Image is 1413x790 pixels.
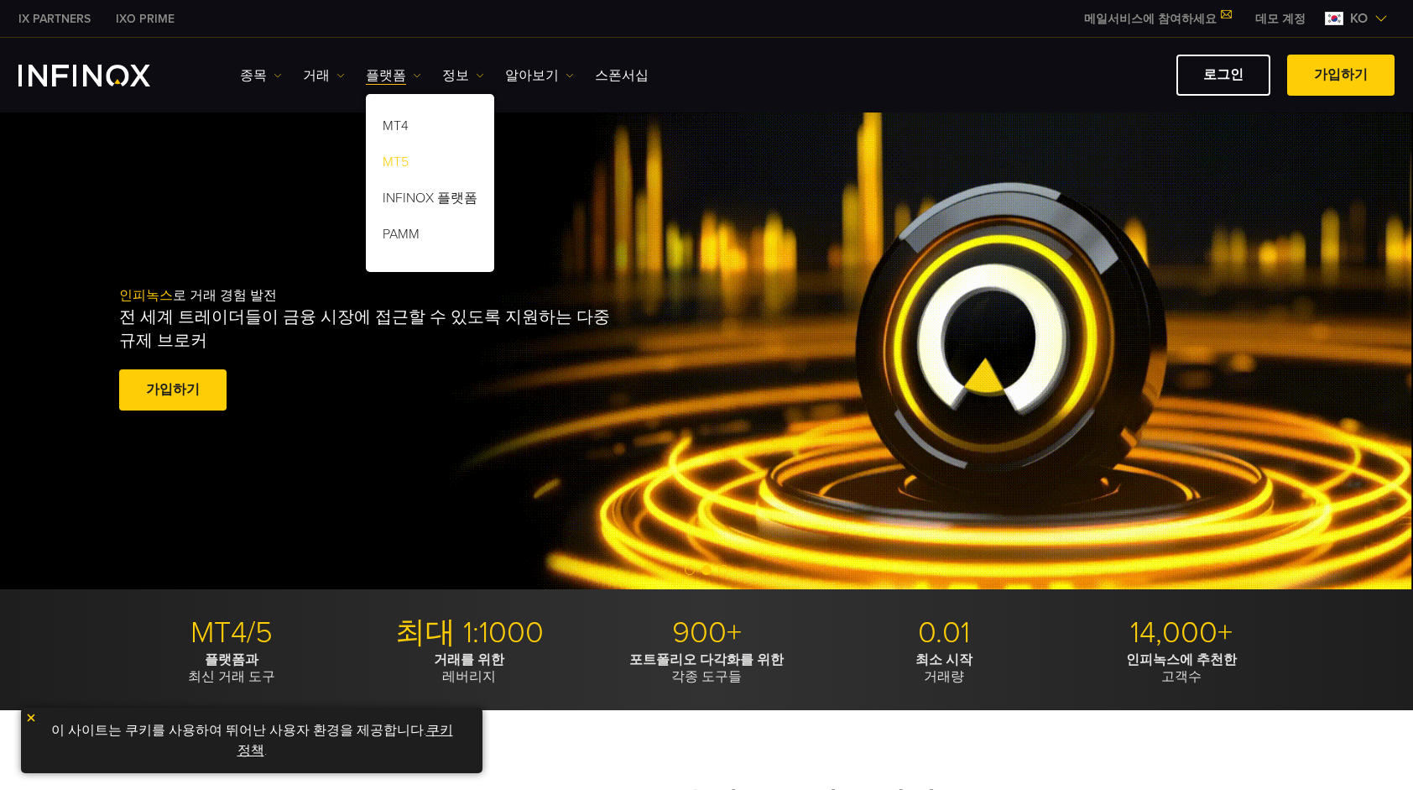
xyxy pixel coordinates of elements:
a: 가입하기 [119,369,227,411]
span: ko [1343,8,1374,29]
span: Go to slide 2 [701,565,712,575]
p: 0.01 [832,615,1056,651]
a: MT5 [366,147,494,183]
p: 거래량 [832,651,1056,685]
a: 메일서비스에 참여하세요 [1071,12,1243,26]
p: 최신 거래 도구 [119,651,344,685]
a: 알아보기 [505,65,574,86]
p: MT4/5 [119,615,344,651]
a: 스폰서십 [595,65,649,86]
span: 인피녹스 [119,287,173,304]
a: 거래 [303,65,345,86]
strong: 거래를 위한 [434,651,504,668]
p: 900+ [594,615,819,651]
a: 종목 [240,65,282,86]
strong: 최소 시작 [915,651,972,668]
p: 14,000+ [1069,615,1294,651]
span: Go to slide 3 [718,565,728,575]
strong: 포트폴리오 다각화를 위한 [629,651,784,668]
p: 최대 1:1000 [357,615,581,651]
p: 고객수 [1069,651,1294,685]
span: Go to slide 1 [685,565,695,575]
strong: 인피녹스에 추천한 [1126,651,1237,668]
a: INFINOX 플랫폼 [366,183,494,219]
p: 이 사이트는 쿠키를 사용하여 뛰어난 사용자 환경을 제공합니다. . [29,716,474,765]
a: PAMM [366,219,494,255]
div: 로 거래 경험 발전 [119,260,742,442]
a: INFINOX MENU [1243,10,1318,28]
a: 플랫폼 [366,65,421,86]
a: 로그인 [1176,55,1270,96]
a: 정보 [442,65,484,86]
a: MT4 [366,111,494,147]
a: INFINOX Logo [18,65,190,86]
img: yellow close icon [25,712,37,724]
strong: 플랫폼과 [205,651,258,668]
a: 가입하기 [1287,55,1395,96]
p: 전 세계 트레이더들이 금융 시장에 접근할 수 있도록 지원하는 다중 규제 브로커 [119,306,618,353]
p: 레버리지 [357,651,581,685]
a: INFINOX [103,10,187,28]
p: 각종 도구들 [594,651,819,685]
a: INFINOX [6,10,103,28]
